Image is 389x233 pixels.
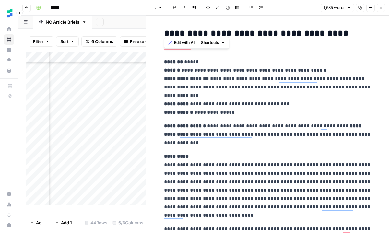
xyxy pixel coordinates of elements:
a: NC Article Briefs [33,16,92,29]
span: Shortcuts [201,40,219,46]
a: Your Data [4,65,14,76]
button: Help + Support [4,220,14,230]
button: 6 Columns [81,36,117,47]
button: Shortcuts [198,39,228,47]
button: Add Row [26,217,51,228]
span: Add Row [36,219,47,226]
div: 6/6 Columns [110,217,146,228]
span: Filter [33,38,43,45]
span: 1,685 words [324,5,345,11]
button: Workspace: Ten Speed [4,5,14,21]
button: Freeze Columns [120,36,168,47]
a: Home [4,24,14,34]
span: Edit with AI [174,40,194,46]
button: Edit with AI [166,39,197,47]
span: Add 10 Rows [61,219,78,226]
button: 1,685 words [321,4,354,12]
a: Opportunities [4,55,14,65]
a: Browse [4,34,14,45]
button: Add 10 Rows [51,217,82,228]
img: Ten Speed Logo [4,7,16,19]
div: NC Article Briefs [46,19,79,25]
span: Freeze Columns [130,38,163,45]
div: 44 Rows [82,217,110,228]
a: Insights [4,45,14,55]
a: Settings [4,189,14,199]
button: Sort [56,36,79,47]
span: Sort [60,38,69,45]
a: Learning Hub [4,210,14,220]
button: Filter [29,36,53,47]
span: 6 Columns [91,38,113,45]
a: Usage [4,199,14,210]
